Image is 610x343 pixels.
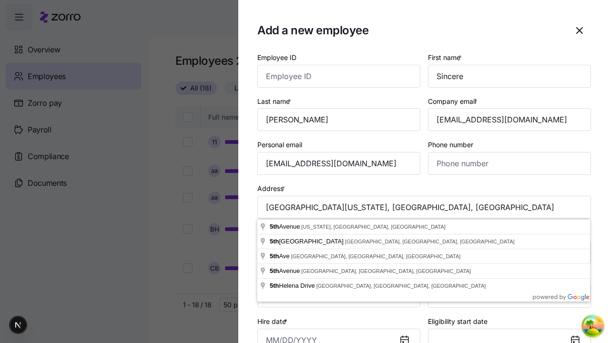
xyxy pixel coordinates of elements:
span: 5th [270,223,279,230]
label: Employee ID [257,52,296,63]
span: 5th [270,282,279,289]
span: 5th [270,267,279,274]
span: 5th [270,238,279,245]
span: [GEOGRAPHIC_DATA], [GEOGRAPHIC_DATA], [GEOGRAPHIC_DATA] [316,283,486,289]
label: Address [257,183,287,194]
button: Open Tanstack query devtools [583,316,602,335]
span: [US_STATE], [GEOGRAPHIC_DATA], [GEOGRAPHIC_DATA] [301,224,446,230]
label: Hire date [257,316,289,327]
span: [GEOGRAPHIC_DATA], [GEOGRAPHIC_DATA], [GEOGRAPHIC_DATA] [291,253,461,259]
input: First name [428,65,591,88]
span: [GEOGRAPHIC_DATA], [GEOGRAPHIC_DATA], [GEOGRAPHIC_DATA] [301,268,471,274]
label: First name [428,52,464,63]
input: Employee ID [257,65,420,88]
label: Last name [257,96,293,107]
input: Phone number [428,152,591,175]
span: Ave [270,252,291,260]
span: [GEOGRAPHIC_DATA], [GEOGRAPHIC_DATA], [GEOGRAPHIC_DATA] [345,239,515,244]
h1: Add a new employee [257,23,560,38]
input: Company email [428,108,591,131]
span: [GEOGRAPHIC_DATA] [270,238,345,245]
span: Avenue [270,223,301,230]
input: Last name [257,108,420,131]
label: Phone number [428,140,473,150]
span: 5th [270,252,279,260]
span: Helena Drive [270,282,316,289]
span: Avenue [270,267,301,274]
input: Address [257,196,591,219]
label: Eligibility start date [428,316,488,327]
label: Personal email [257,140,302,150]
label: Company email [428,96,479,107]
input: Personal email [257,152,420,175]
